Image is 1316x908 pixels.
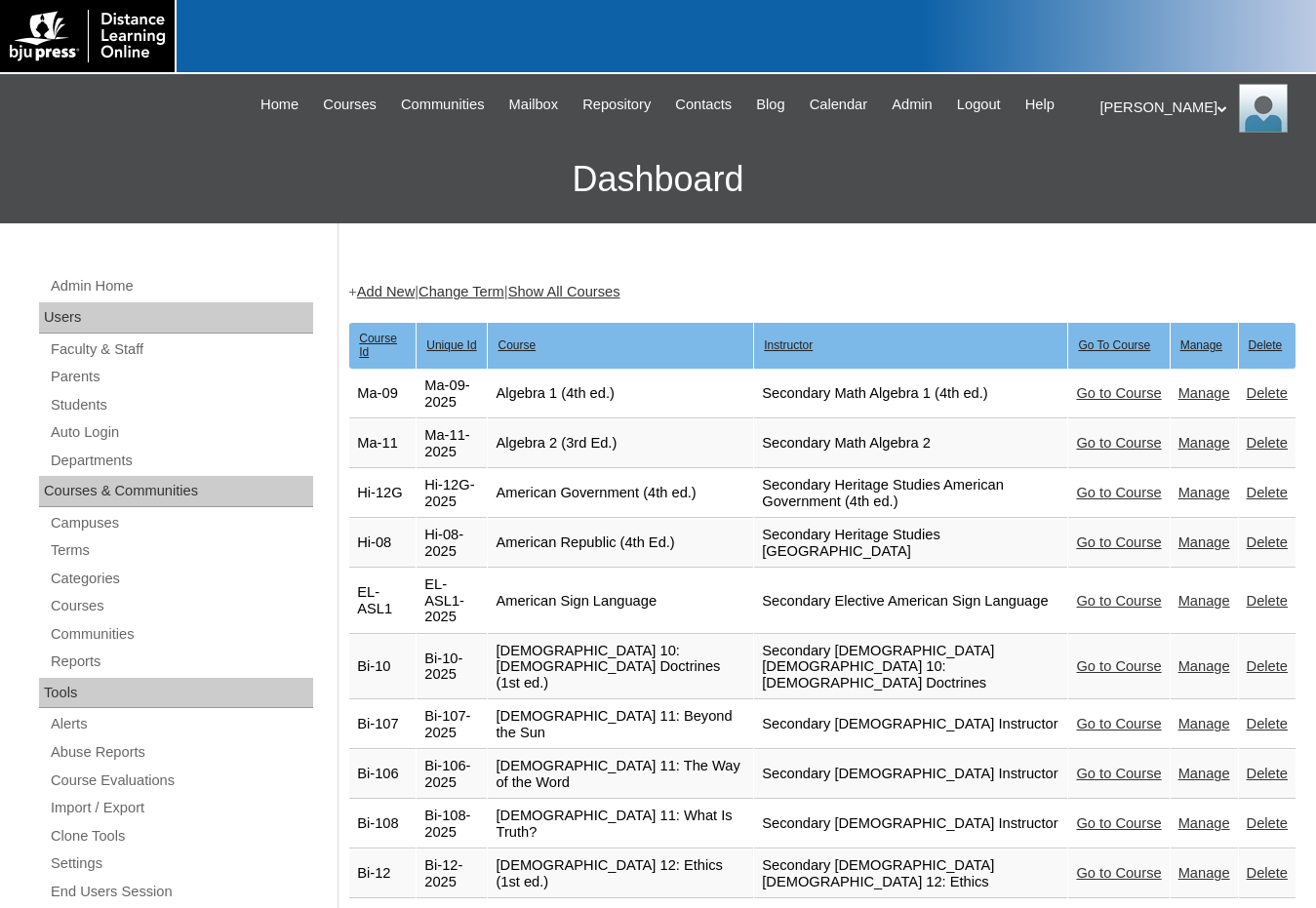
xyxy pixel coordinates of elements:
a: Delete [1247,766,1288,781]
a: Delete [1247,485,1288,500]
a: Parents [49,365,313,389]
a: Courses [49,594,313,618]
a: Go to Course [1076,534,1161,550]
a: Change Term [419,284,504,299]
td: Secondary [DEMOGRAPHIC_DATA] [DEMOGRAPHIC_DATA] 12: Ethics [754,849,1067,898]
a: Manage [1178,865,1230,881]
a: Courses [313,94,386,116]
a: Categories [49,567,313,591]
div: [PERSON_NAME] [1100,84,1297,133]
a: Manage [1178,435,1230,451]
a: Admin Home [49,274,313,298]
a: Terms [49,538,313,563]
a: Delete [1247,593,1288,609]
a: Manage [1178,593,1230,609]
a: Communities [391,94,495,116]
td: Hi-08 [349,519,416,568]
span: Logout [957,94,1001,116]
a: Go to Course [1076,716,1161,731]
span: Communities [401,94,485,116]
td: Ma-11 [349,419,416,468]
a: Go to Course [1076,865,1161,881]
td: Secondary [DEMOGRAPHIC_DATA] [DEMOGRAPHIC_DATA] 10: [DEMOGRAPHIC_DATA] Doctrines [754,635,1067,700]
td: American Government (4th ed.) [488,469,753,518]
td: Hi-12G-2025 [417,469,487,518]
div: Users [39,302,313,334]
td: Secondary [DEMOGRAPHIC_DATA] Instructor [754,700,1067,749]
td: Secondary Math Algebra 2 [754,419,1067,468]
div: + | | [348,282,1296,302]
td: Bi-107-2025 [417,700,487,749]
a: Alerts [49,712,313,736]
td: Ma-09-2025 [417,370,487,418]
td: Secondary Heritage Studies [GEOGRAPHIC_DATA] [754,519,1067,568]
td: Bi-10 [349,635,416,700]
a: Reports [49,650,313,674]
a: Logout [947,94,1011,116]
td: EL-ASL1-2025 [417,569,487,634]
td: Secondary [DEMOGRAPHIC_DATA] Instructor [754,750,1067,799]
u: Instructor [764,338,813,352]
span: Help [1025,94,1055,116]
td: Bi-106-2025 [417,750,487,799]
a: Blog [746,94,794,116]
span: Blog [756,94,784,116]
td: Bi-108-2025 [417,800,487,849]
a: Mailbox [499,94,569,116]
td: Bi-108 [349,800,416,849]
td: Secondary Elective American Sign Language [754,569,1067,634]
td: [DEMOGRAPHIC_DATA] 11: What Is Truth? [488,800,753,849]
span: Home [260,94,299,116]
a: Home [251,94,308,116]
td: [DEMOGRAPHIC_DATA] 11: The Way of the Word [488,750,753,799]
u: Unique Id [426,338,476,352]
div: Courses & Communities [39,476,313,507]
a: Manage [1178,716,1230,731]
a: Contacts [665,94,741,116]
td: Secondary Heritage Studies American Government (4th ed.) [754,469,1067,518]
a: Go to Course [1076,435,1161,451]
a: Delete [1247,385,1288,401]
a: Communities [49,622,313,647]
a: End Users Session [49,880,313,904]
h3: Dashboard [10,136,1306,223]
span: Contacts [675,94,732,116]
a: Add New [357,284,415,299]
a: Course Evaluations [49,769,313,793]
a: Manage [1178,485,1230,500]
td: Bi-12-2025 [417,849,487,898]
a: Admin [882,94,942,116]
a: Go to Course [1076,766,1161,781]
a: Abuse Reports [49,740,313,765]
u: Course [498,338,536,352]
td: Bi-107 [349,700,416,749]
span: Admin [892,94,933,116]
div: Tools [39,678,313,709]
td: American Sign Language [488,569,753,634]
a: Manage [1178,658,1230,674]
td: American Republic (4th Ed.) [488,519,753,568]
td: Bi-10-2025 [417,635,487,700]
span: Calendar [810,94,867,116]
a: Clone Tools [49,824,313,849]
a: Departments [49,449,313,473]
span: Mailbox [509,94,559,116]
td: [DEMOGRAPHIC_DATA] 11: Beyond the Sun [488,700,753,749]
a: Delete [1247,865,1288,881]
a: Show All Courses [508,284,620,299]
td: Hi-08-2025 [417,519,487,568]
u: Course Id [359,332,397,359]
a: Faculty & Staff [49,337,313,362]
a: Go to Course [1076,658,1161,674]
span: Repository [582,94,651,116]
a: Go to Course [1076,485,1161,500]
a: Manage [1178,534,1230,550]
td: Hi-12G [349,469,416,518]
a: Manage [1178,385,1230,401]
td: Secondary Math Algebra 1 (4th ed.) [754,370,1067,418]
a: Manage [1178,815,1230,831]
a: Delete [1247,815,1288,831]
td: Bi-106 [349,750,416,799]
td: Secondary [DEMOGRAPHIC_DATA] Instructor [754,800,1067,849]
a: Help [1016,94,1064,116]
